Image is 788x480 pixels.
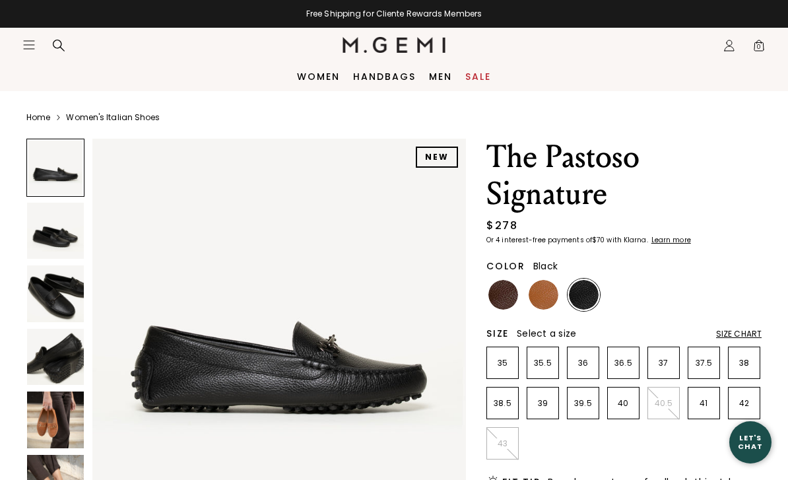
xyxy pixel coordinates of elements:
img: The Pastoso Signature [27,329,84,386]
p: 36.5 [608,358,639,368]
div: Let's Chat [729,434,772,450]
a: Home [26,112,50,123]
h1: The Pastoso Signature [486,139,762,213]
img: The Pastoso Signature [27,392,84,448]
div: Size Chart [716,329,762,339]
a: Sale [465,71,491,82]
a: Women [297,71,340,82]
p: 38 [729,358,760,368]
klarna-placement-style-body: with Klarna [607,235,649,245]
p: 42 [729,398,760,409]
span: 0 [752,42,766,55]
klarna-placement-style-body: Or 4 interest-free payments of [486,235,592,245]
span: Select a size [517,327,576,340]
p: 40 [608,398,639,409]
a: Women's Italian Shoes [66,112,160,123]
img: Tan [529,280,558,310]
p: 35.5 [527,358,558,368]
img: M.Gemi [343,37,446,53]
h2: Size [486,328,509,339]
p: 38.5 [487,398,518,409]
button: Open site menu [22,38,36,51]
klarna-placement-style-amount: $70 [592,235,605,245]
p: 37 [648,358,679,368]
p: 39 [527,398,558,409]
div: NEW [416,147,458,168]
p: 36 [568,358,599,368]
img: The Pastoso Signature [27,265,84,322]
a: Learn more [650,236,691,244]
p: 35 [487,358,518,368]
a: Handbags [353,71,416,82]
klarna-placement-style-cta: Learn more [651,235,691,245]
a: Men [429,71,452,82]
p: 41 [688,398,719,409]
h2: Color [486,261,525,271]
img: Black [569,280,599,310]
div: $278 [486,218,517,234]
img: Chocolate [488,280,518,310]
p: 40.5 [648,398,679,409]
p: 37.5 [688,358,719,368]
p: 39.5 [568,398,599,409]
img: The Pastoso Signature [27,203,84,259]
p: 43 [487,438,518,449]
span: Black [533,259,558,273]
